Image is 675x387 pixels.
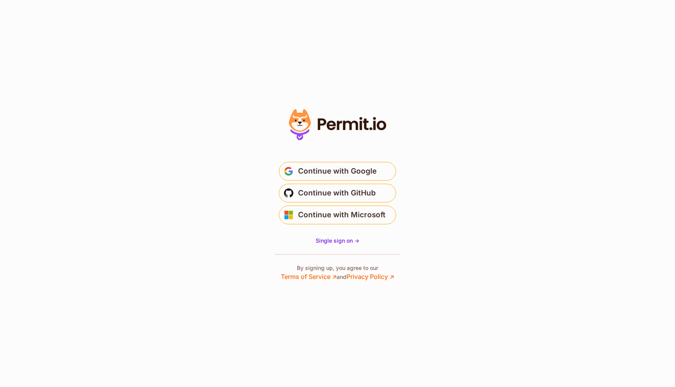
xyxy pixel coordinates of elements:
span: Continue with Microsoft [298,209,386,221]
button: Continue with Google [279,162,396,181]
a: Terms of Service ↗ [281,273,337,280]
p: By signing up, you agree to our and [281,264,394,281]
span: Continue with Google [298,165,377,178]
span: Single sign on -> [316,237,359,244]
a: Single sign on -> [316,237,359,245]
a: Privacy Policy ↗ [346,273,394,280]
button: Continue with Microsoft [279,206,396,224]
button: Continue with GitHub [279,184,396,202]
span: Continue with GitHub [298,187,376,199]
